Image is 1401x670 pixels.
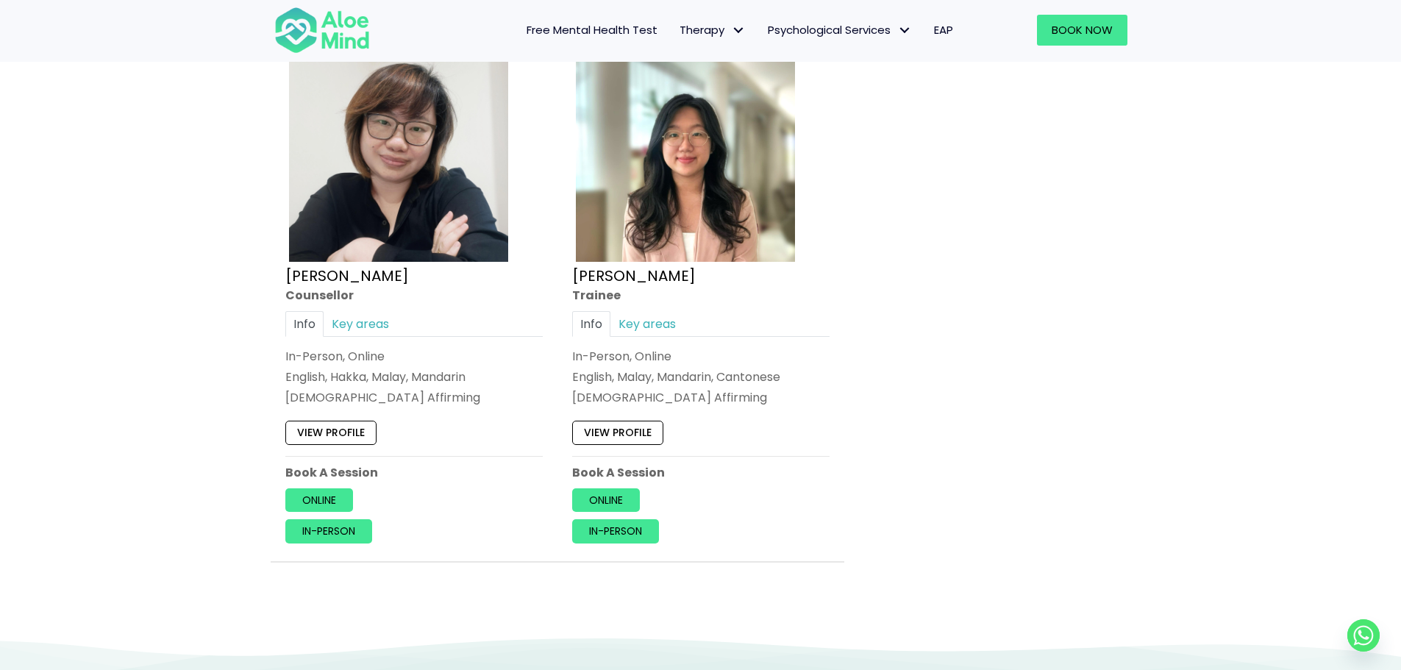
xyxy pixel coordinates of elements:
[1052,22,1113,38] span: Book Now
[285,286,543,303] div: Counsellor
[768,22,912,38] span: Psychological Services
[728,20,749,41] span: Therapy: submenu
[572,389,830,406] div: [DEMOGRAPHIC_DATA] Affirming
[1347,619,1380,652] a: Whatsapp
[285,421,377,444] a: View profile
[572,463,830,480] p: Book A Session
[934,22,953,38] span: EAP
[680,22,746,38] span: Therapy
[289,43,508,262] img: Yvonne crop Aloe Mind
[285,368,543,385] p: English, Hakka, Malay, Mandarin
[923,15,964,46] a: EAP
[324,310,397,336] a: Key areas
[894,20,916,41] span: Psychological Services: submenu
[610,310,684,336] a: Key areas
[285,265,409,285] a: [PERSON_NAME]
[757,15,923,46] a: Psychological ServicesPsychological Services: submenu
[572,348,830,365] div: In-Person, Online
[576,43,795,262] img: Zi Xuan Trainee Aloe Mind
[572,310,610,336] a: Info
[285,519,372,543] a: In-person
[285,348,543,365] div: In-Person, Online
[285,463,543,480] p: Book A Session
[274,6,370,54] img: Aloe mind Logo
[389,15,964,46] nav: Menu
[572,368,830,385] p: English, Malay, Mandarin, Cantonese
[572,488,640,512] a: Online
[516,15,669,46] a: Free Mental Health Test
[669,15,757,46] a: TherapyTherapy: submenu
[572,265,696,285] a: [PERSON_NAME]
[527,22,657,38] span: Free Mental Health Test
[572,421,663,444] a: View profile
[285,310,324,336] a: Info
[285,488,353,512] a: Online
[285,389,543,406] div: [DEMOGRAPHIC_DATA] Affirming
[572,286,830,303] div: Trainee
[572,519,659,543] a: In-person
[1037,15,1127,46] a: Book Now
